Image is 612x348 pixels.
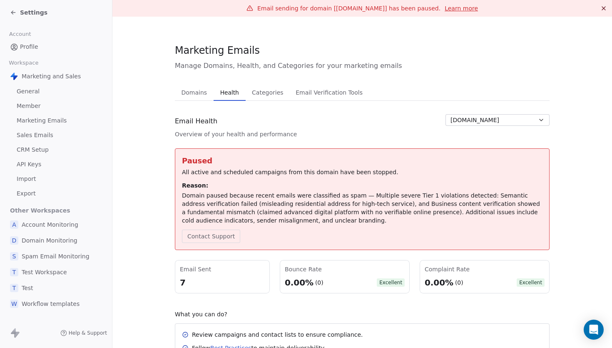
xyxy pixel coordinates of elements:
span: W [10,300,18,308]
a: Profile [7,40,105,54]
span: T [10,284,18,292]
a: CRM Setup [7,143,105,157]
span: Test Workspace [22,268,67,276]
a: API Keys [7,158,105,171]
div: Email Sent [180,265,265,273]
div: Reason: [182,181,542,190]
span: T [10,268,18,276]
span: Overview of your health and performance [175,130,297,138]
span: Help & Support [69,330,107,336]
span: Workflow templates [22,300,80,308]
span: General [17,87,40,96]
span: Profile [20,43,38,51]
a: Marketing Emails [7,114,105,128]
span: Email Verification Tools [292,87,366,98]
span: Marketing and Sales [22,72,81,80]
div: Complaint Rate [425,265,545,273]
span: [DOMAIN_NAME] [450,116,499,125]
div: What you can do? [175,310,550,318]
div: 7 [180,277,265,288]
span: Workspace [5,57,42,69]
div: (0) [455,278,463,287]
span: Manage Domains, Health, and Categories for your marketing emails [175,61,550,71]
div: Domain paused because recent emails were classified as spam — Multiple severe Tier 1 violations d... [182,191,542,225]
a: Import [7,172,105,186]
span: S [10,252,18,260]
button: Contact Support [182,230,240,243]
span: Health [217,87,242,98]
span: Excellent [517,278,545,287]
a: Learn more [445,4,478,13]
div: Open Intercom Messenger [584,320,604,340]
span: D [10,236,18,245]
div: All active and scheduled campaigns from this domain have been stopped. [182,168,542,176]
span: Account Monitoring [22,220,78,229]
div: (0) [315,278,323,287]
span: Marketing Emails [175,44,260,57]
span: Test [22,284,33,292]
div: 0.00% [285,277,313,288]
span: Member [17,102,41,110]
span: Export [17,189,36,198]
a: Help & Support [60,330,107,336]
a: Export [7,187,105,200]
span: API Keys [17,160,41,169]
span: Sales Emails [17,131,53,140]
span: Domain Monitoring [22,236,77,245]
img: Swipe%20One%20Logo%201-1.svg [10,72,18,80]
div: 0.00% [425,277,453,288]
a: General [7,85,105,98]
span: Account [5,28,35,40]
span: Email sending for domain [[DOMAIN_NAME]] has been paused. [257,5,440,12]
span: Settings [20,8,47,17]
span: Email Health [175,116,217,126]
span: Marketing Emails [17,116,67,125]
div: Review campaigns and contact lists to ensure compliance. [192,330,363,339]
a: Member [7,99,105,113]
span: CRM Setup [17,145,49,154]
span: Spam Email Monitoring [22,252,90,260]
a: Sales Emails [7,128,105,142]
span: Categories [249,87,286,98]
span: Excellent [377,278,405,287]
span: Other Workspaces [7,204,74,217]
a: Settings [10,8,47,17]
span: Domains [178,87,211,98]
span: A [10,220,18,229]
div: Bounce Rate [285,265,405,273]
span: Import [17,175,36,183]
div: Paused [182,155,542,166]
